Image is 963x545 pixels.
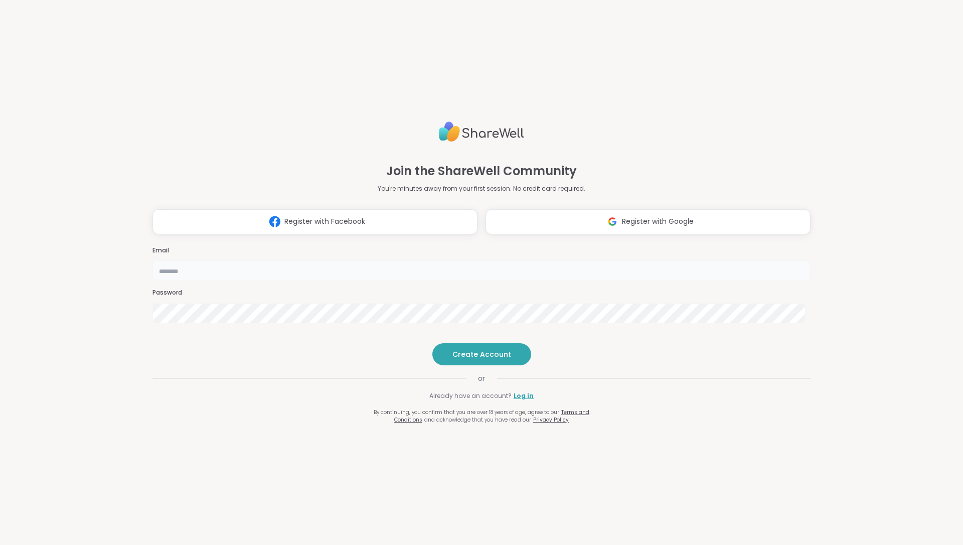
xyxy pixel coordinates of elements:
[378,184,585,193] p: You're minutes away from your first session. No credit card required.
[486,209,811,234] button: Register with Google
[439,117,524,146] img: ShareWell Logo
[514,391,534,400] a: Log in
[284,216,365,227] span: Register with Facebook
[152,289,811,297] h3: Password
[603,212,622,231] img: ShareWell Logomark
[424,416,531,424] span: and acknowledge that you have read our
[374,408,559,416] span: By continuing, you confirm that you are over 18 years of age, agree to our
[466,373,497,383] span: or
[432,343,531,365] button: Create Account
[394,408,589,424] a: Terms and Conditions
[429,391,512,400] span: Already have an account?
[152,246,811,255] h3: Email
[452,349,511,359] span: Create Account
[622,216,694,227] span: Register with Google
[265,212,284,231] img: ShareWell Logomark
[386,162,577,180] h1: Join the ShareWell Community
[533,416,569,424] a: Privacy Policy
[152,209,477,234] button: Register with Facebook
